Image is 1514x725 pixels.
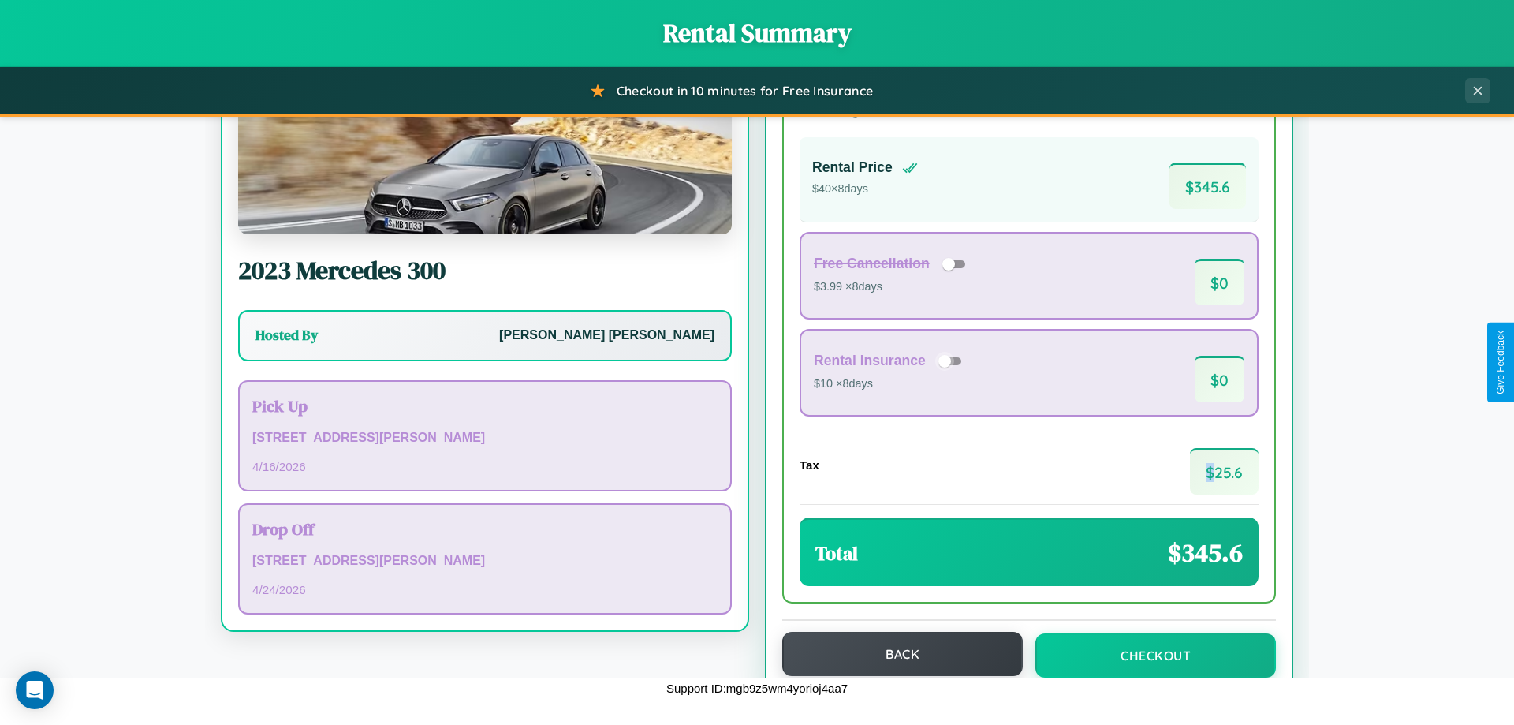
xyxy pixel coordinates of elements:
span: $ 0 [1195,356,1244,402]
p: [PERSON_NAME] [PERSON_NAME] [499,324,714,347]
p: [STREET_ADDRESS][PERSON_NAME] [252,427,718,450]
h1: Rental Summary [16,16,1498,50]
h4: Rental Insurance [814,353,926,369]
h4: Free Cancellation [814,256,930,272]
p: 4 / 24 / 2026 [252,579,718,600]
img: Mercedes 300 [238,77,732,234]
h3: Pick Up [252,394,718,417]
button: Checkout [1035,633,1276,678]
p: [STREET_ADDRESS][PERSON_NAME] [252,550,718,573]
p: $3.99 × 8 days [814,277,971,297]
span: $ 345.6 [1169,163,1246,209]
span: $ 0 [1195,259,1244,305]
button: Back [782,632,1023,676]
p: 4 / 16 / 2026 [252,456,718,477]
h3: Total [815,540,858,566]
h4: Tax [800,458,819,472]
div: Give Feedback [1495,331,1506,394]
h3: Hosted By [255,326,318,345]
span: $ 345.6 [1168,536,1243,570]
span: Checkout in 10 minutes for Free Insurance [617,83,873,99]
span: $ 25.6 [1190,448,1259,495]
p: $ 40 × 8 days [812,179,918,200]
h2: 2023 Mercedes 300 [238,253,732,288]
h3: Drop Off [252,518,718,540]
p: $10 × 8 days [814,374,967,394]
p: Support ID: mgb9z5wm4yorioj4aa7 [666,678,848,699]
div: Open Intercom Messenger [16,671,54,709]
h4: Rental Price [812,159,893,176]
